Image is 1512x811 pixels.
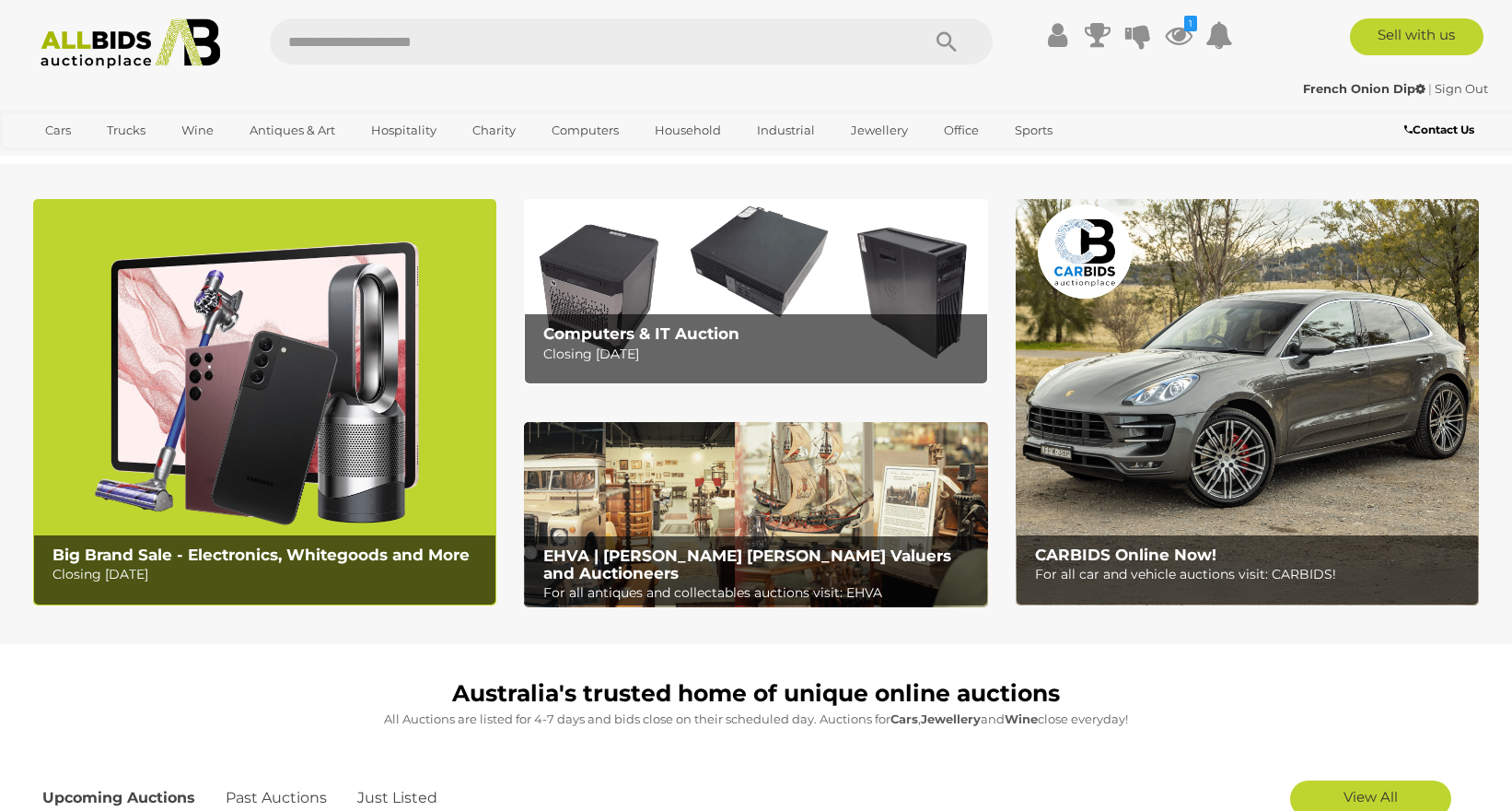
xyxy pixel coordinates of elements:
b: EHVA | [PERSON_NAME] [PERSON_NAME] Valuers and Auctioneers [543,547,951,582]
b: Computers & IT Auction [543,324,739,343]
h1: Australia's trusted home of unique online auctions [42,681,1470,707]
a: French Onion Dip [1303,81,1428,96]
a: EHVA | Evans Hastings Valuers and Auctioneers EHVA | [PERSON_NAME] [PERSON_NAME] Valuers and Auct... [524,422,987,608]
i: 1 [1184,16,1197,31]
a: Charity [460,115,528,146]
p: For all antiques and collectables auctions visit: EHVA [543,582,977,605]
p: Closing [DATE] [543,343,977,366]
span: View All [1343,788,1398,805]
p: All Auctions are listed for 4-7 days and bids close on their scheduled day. Auctions for , and cl... [42,709,1470,730]
a: Hospitality [359,115,448,146]
a: Household [643,115,733,146]
p: For all car and vehicle auctions visit: CARBIDS! [1035,563,1469,586]
a: Computers [540,115,631,146]
button: Search [901,18,993,65]
strong: French Onion Dip [1303,81,1425,96]
b: Contact Us [1404,123,1474,136]
a: 1 [1165,18,1192,52]
a: Computers & IT Auction Computers & IT Auction Closing [DATE] [524,199,987,384]
img: Allbids.com.au [30,18,230,69]
a: Trucks [95,115,157,146]
strong: Wine [1005,711,1038,726]
a: Big Brand Sale - Electronics, Whitegoods and More Big Brand Sale - Electronics, Whitegoods and Mo... [33,199,496,605]
b: Big Brand Sale - Electronics, Whitegoods and More [52,546,470,564]
a: Cars [33,115,83,146]
a: Contact Us [1404,120,1479,140]
img: EHVA | Evans Hastings Valuers and Auctioneers [524,422,987,608]
a: Industrial [745,115,827,146]
img: CARBIDS Online Now! [1016,199,1479,605]
a: Wine [169,115,226,146]
strong: Cars [890,711,918,726]
a: Sell with us [1350,18,1483,55]
a: Sign Out [1435,81,1488,96]
a: CARBIDS Online Now! CARBIDS Online Now! For all car and vehicle auctions visit: CARBIDS! [1016,199,1479,605]
a: Jewellery [839,115,920,146]
strong: Jewellery [921,711,981,726]
a: [GEOGRAPHIC_DATA] [33,146,188,176]
img: Computers & IT Auction [524,199,987,384]
a: Sports [1003,115,1064,146]
span: | [1428,81,1432,96]
a: Antiques & Art [238,115,347,146]
p: Closing [DATE] [52,563,486,586]
img: Big Brand Sale - Electronics, Whitegoods and More [33,199,496,605]
a: Office [932,115,991,146]
b: CARBIDS Online Now! [1035,546,1216,564]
